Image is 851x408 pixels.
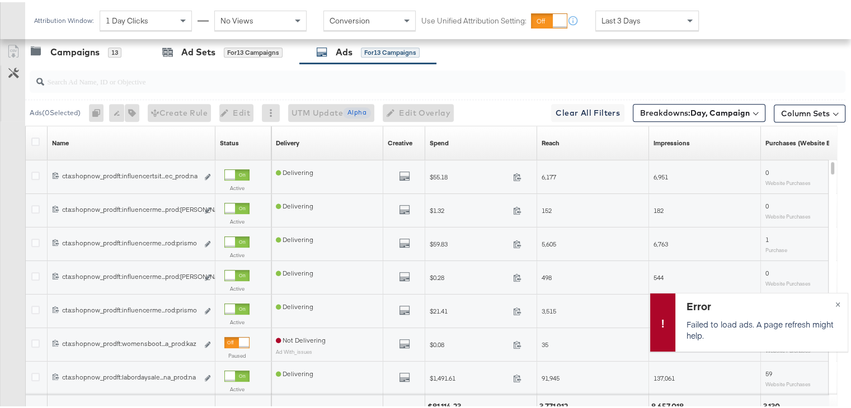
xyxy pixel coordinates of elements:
[653,238,668,246] span: 6,763
[601,13,641,23] span: Last 3 Days
[108,45,121,55] div: 13
[835,295,840,307] span: ×
[276,267,313,275] span: Delivering
[765,166,769,174] span: 0
[430,338,509,347] span: $0.08
[388,136,412,145] a: Shows the creative associated with your ad.
[430,305,509,313] span: $21.41
[388,136,412,145] div: Creative
[224,45,283,55] div: for 13 Campaigns
[276,346,312,353] sub: Ad With_issues
[276,233,313,241] span: Delivering
[542,136,560,145] div: Reach
[62,169,198,178] div: cta:shopnow_prodft:influencertsit...ec_prod:na
[653,170,668,179] span: 6,951
[276,334,326,342] span: Not Delivering
[224,216,250,223] label: Active
[765,378,811,385] sub: Website Purchases
[765,200,769,208] span: 0
[765,278,811,284] sub: Website Purchases
[50,44,100,56] div: Campaigns
[765,267,769,275] span: 0
[276,136,299,145] a: Reflects the ability of your Ad to achieve delivery.
[224,316,250,324] label: Active
[52,136,69,145] a: Ad Name.
[62,303,198,312] div: cta:shopnow_prodft:influencerme...rod:prismo
[276,200,313,208] span: Delivering
[421,13,526,24] label: Use Unified Attribution Setting:
[330,13,370,23] span: Conversion
[44,64,772,86] input: Search Ad Name, ID or Objective
[430,136,449,145] div: Spend
[765,136,849,145] a: The number of times a purchase was made tracked by your Custom Audience pixel on your website aft...
[220,136,239,145] div: Status
[640,105,750,116] span: Breakdowns:
[542,305,556,313] span: 3,515
[653,204,664,212] span: 182
[542,204,552,212] span: 152
[653,271,664,279] span: 544
[765,211,811,217] sub: Website Purchases
[765,136,849,145] div: Purchases (Website Events)
[774,102,845,120] button: Column Sets
[224,249,250,257] label: Active
[690,106,750,116] b: Day, Campaign
[430,136,449,145] a: The total amount spent to date.
[765,177,811,184] sub: Website Purchases
[30,106,81,116] div: Ads ( 0 Selected)
[633,102,765,120] button: Breakdowns:Day, Campaign
[276,136,299,145] div: Delivery
[653,136,690,145] div: Impressions
[220,13,253,23] span: No Views
[89,102,109,120] div: 0
[542,238,556,246] span: 5,605
[62,337,198,346] div: cta:shopnow_prodft:womensboot...a_prod:kaz
[542,338,548,347] span: 35
[224,350,250,357] label: Paused
[336,44,352,56] div: Ads
[224,182,250,189] label: Active
[224,383,250,391] label: Active
[827,291,848,311] button: ×
[765,233,769,241] span: 1
[430,204,509,212] span: $1.32
[430,372,509,380] span: $1,491.61
[687,316,834,339] p: Failed to load ads. A page refresh might help.
[181,44,215,56] div: Ad Sets
[653,372,675,380] span: 137,061
[430,170,509,179] span: $55.18
[430,271,509,279] span: $0.28
[52,136,69,145] div: Name
[542,372,560,380] span: 91,945
[62,270,198,279] div: cta:shopnow_prodft:influencerme...prod:[PERSON_NAME]
[765,367,772,376] span: 59
[106,13,148,23] span: 1 Day Clicks
[653,136,690,145] a: The number of times your ad was served. On mobile apps an ad is counted as served the first time ...
[556,104,620,118] span: Clear All Filters
[224,283,250,290] label: Active
[276,367,313,376] span: Delivering
[542,170,556,179] span: 6,177
[276,166,313,174] span: Delivering
[430,238,509,246] span: $59.83
[551,102,624,120] button: Clear All Filters
[62,203,198,212] div: cta:shopnow_prodft:influencerme...prod:[PERSON_NAME]
[220,136,239,145] a: Shows the current state of your Ad.
[62,236,198,245] div: cta:shopnow_prodft:influencerme...rod:prismo
[687,297,834,311] div: Error
[765,244,787,251] sub: Purchase
[276,300,313,309] span: Delivering
[542,136,560,145] a: The number of people your ad was served to.
[542,271,552,279] span: 498
[361,45,420,55] div: for 13 Campaigns
[62,371,198,379] div: cta:shopnow_prodft:labordaysale...na_prod:na
[34,15,94,22] div: Attribution Window:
